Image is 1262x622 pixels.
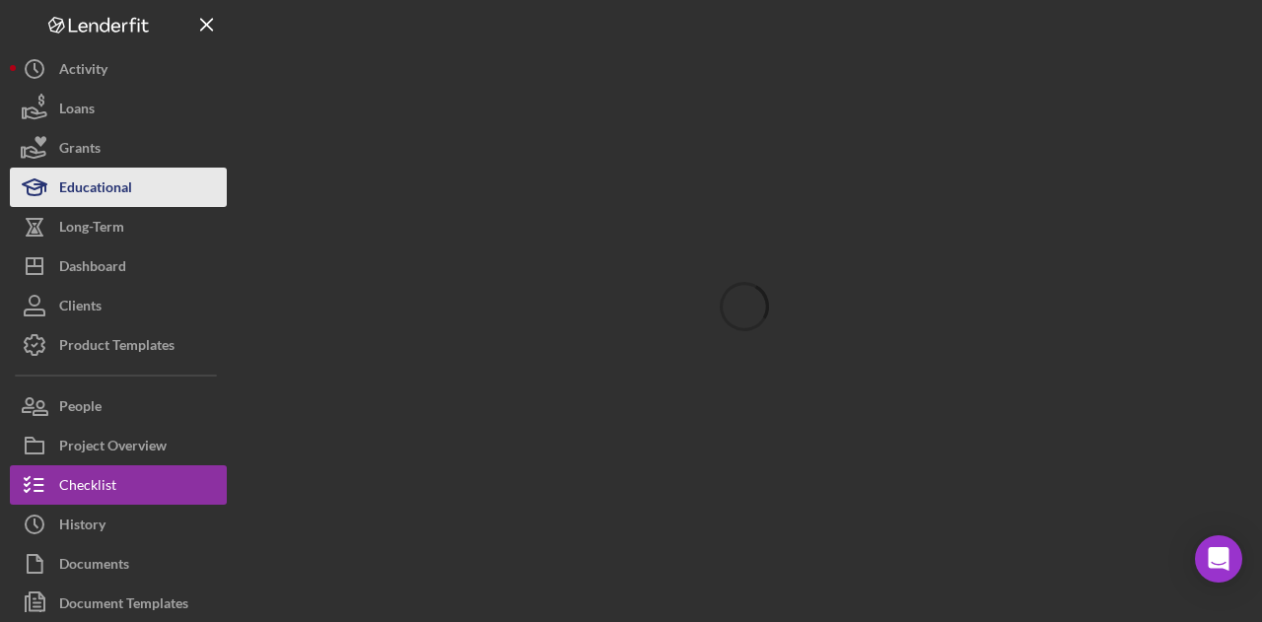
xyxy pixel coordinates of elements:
[59,89,95,133] div: Loans
[59,49,107,94] div: Activity
[59,325,175,370] div: Product Templates
[59,168,132,212] div: Educational
[10,325,227,365] button: Product Templates
[59,544,129,588] div: Documents
[59,386,102,431] div: People
[10,246,227,286] button: Dashboard
[10,168,227,207] button: Educational
[59,246,126,291] div: Dashboard
[10,49,227,89] button: Activity
[59,505,105,549] div: History
[10,426,227,465] button: Project Overview
[10,465,227,505] button: Checklist
[59,426,167,470] div: Project Overview
[10,207,227,246] button: Long-Term
[59,465,116,510] div: Checklist
[1195,535,1242,583] div: Open Intercom Messenger
[59,286,102,330] div: Clients
[10,89,227,128] button: Loans
[59,207,124,251] div: Long-Term
[10,386,227,426] button: People
[10,128,227,168] button: Grants
[10,544,227,584] button: Documents
[59,128,101,173] div: Grants
[10,505,227,544] button: History
[10,286,227,325] button: Clients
